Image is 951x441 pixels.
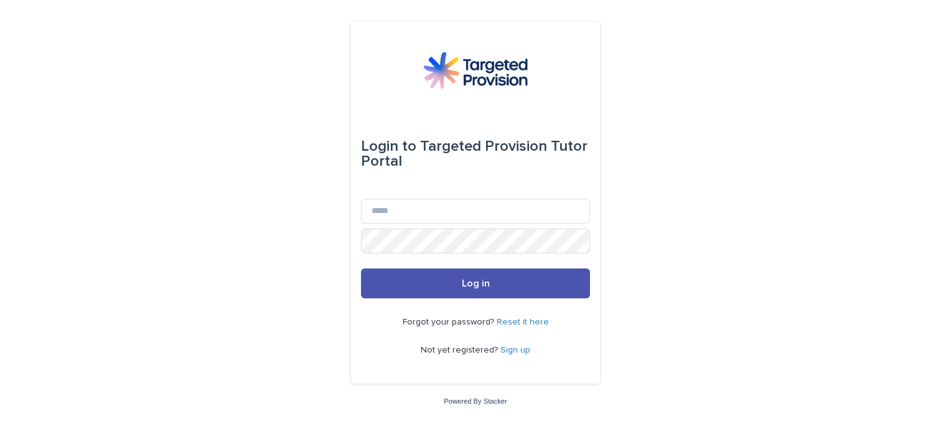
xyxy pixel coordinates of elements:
[444,397,507,405] a: Powered By Stacker
[423,52,528,89] img: M5nRWzHhSzIhMunXDL62
[497,318,549,326] a: Reset it here
[462,278,490,288] span: Log in
[361,139,416,154] span: Login to
[421,346,500,354] span: Not yet registered?
[403,318,497,326] span: Forgot your password?
[361,129,590,179] div: Targeted Provision Tutor Portal
[361,268,590,298] button: Log in
[500,346,530,354] a: Sign up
